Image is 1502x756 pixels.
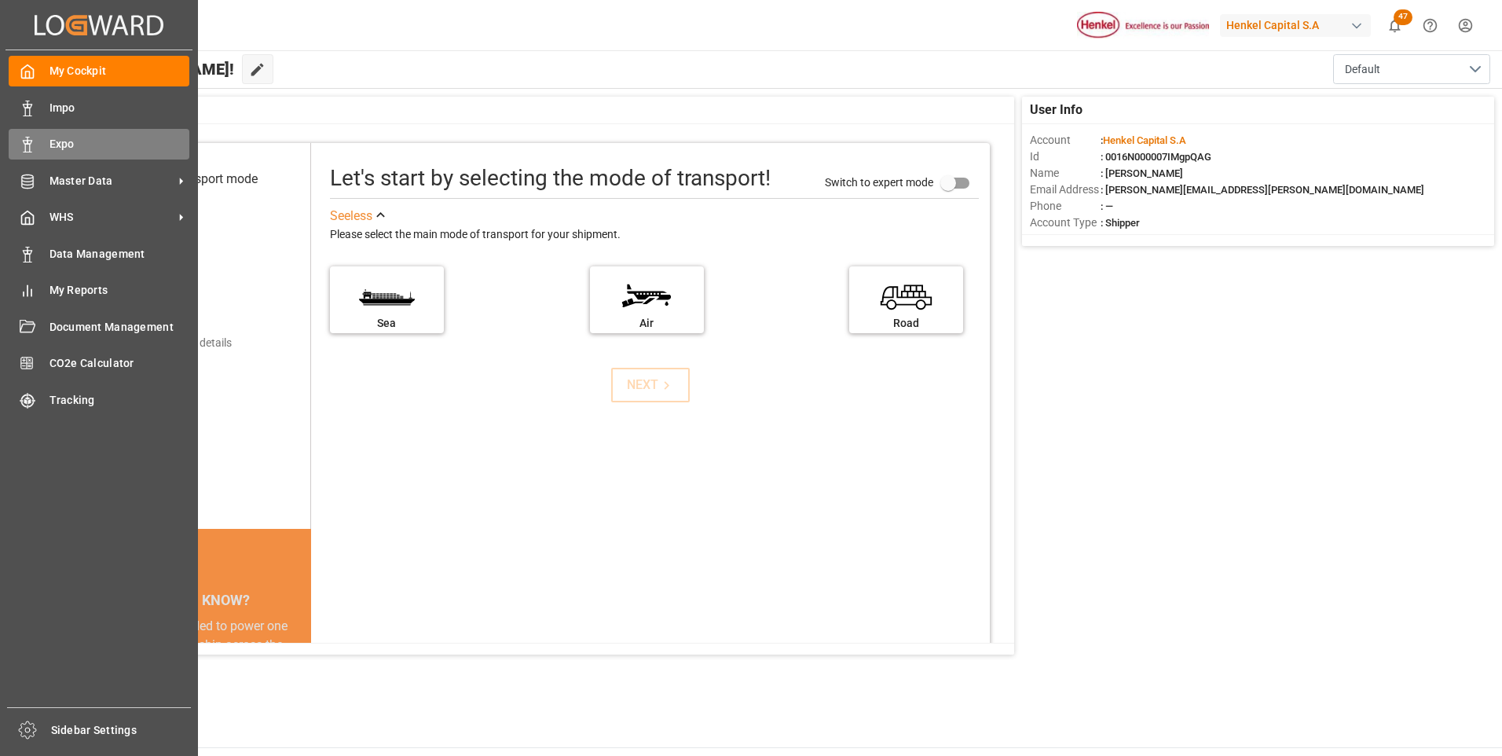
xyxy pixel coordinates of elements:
span: My Cockpit [49,63,190,79]
span: WHS [49,209,174,226]
a: Document Management [9,311,189,342]
span: Master Data [49,173,174,189]
span: Impo [49,100,190,116]
span: Switch to expert mode [825,175,933,188]
a: Expo [9,129,189,160]
span: Expo [49,136,190,152]
span: Hello [PERSON_NAME]! [65,54,234,84]
a: My Reports [9,275,189,306]
span: Sidebar Settings [51,722,192,739]
a: Impo [9,92,189,123]
div: NEXT [627,376,675,395]
span: : — [1101,200,1113,212]
img: Henkel%20logo.jpg_1689854090.jpg [1077,12,1209,39]
span: Document Management [49,319,190,336]
button: show 47 new notifications [1377,8,1412,43]
span: Account [1030,132,1101,149]
div: Let's start by selecting the mode of transport! [330,162,771,195]
span: Henkel Capital S.A [1103,134,1186,146]
div: Road [857,315,955,332]
div: Please select the main mode of transport for your shipment. [330,226,979,244]
span: Phone [1030,198,1101,215]
a: CO2e Calculator [9,348,189,379]
div: See less [330,207,372,226]
button: Henkel Capital S.A [1220,10,1377,40]
span: Email Address [1030,182,1101,198]
div: Sea [338,315,436,332]
button: NEXT [611,368,690,402]
a: Data Management [9,238,189,269]
span: Tracking [49,392,190,409]
span: CO2e Calculator [49,355,190,372]
span: : 0016N000007IMgpQAG [1101,151,1211,163]
span: Id [1030,149,1101,165]
span: : [PERSON_NAME][EMAIL_ADDRESS][PERSON_NAME][DOMAIN_NAME] [1101,184,1424,196]
div: Air [598,315,696,332]
span: Name [1030,165,1101,182]
a: Tracking [9,384,189,415]
a: My Cockpit [9,56,189,86]
div: Henkel Capital S.A [1220,14,1371,37]
span: : Shipper [1101,217,1140,229]
div: Add shipping details [134,335,232,351]
span: User Info [1030,101,1083,119]
span: Account Type [1030,215,1101,231]
span: : [PERSON_NAME] [1101,167,1183,179]
span: : [1101,134,1186,146]
button: next slide / item [289,617,311,749]
span: Default [1345,61,1380,78]
button: open menu [1333,54,1490,84]
span: Data Management [49,246,190,262]
button: Help Center [1412,8,1448,43]
span: My Reports [49,282,190,299]
span: 47 [1394,9,1412,25]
